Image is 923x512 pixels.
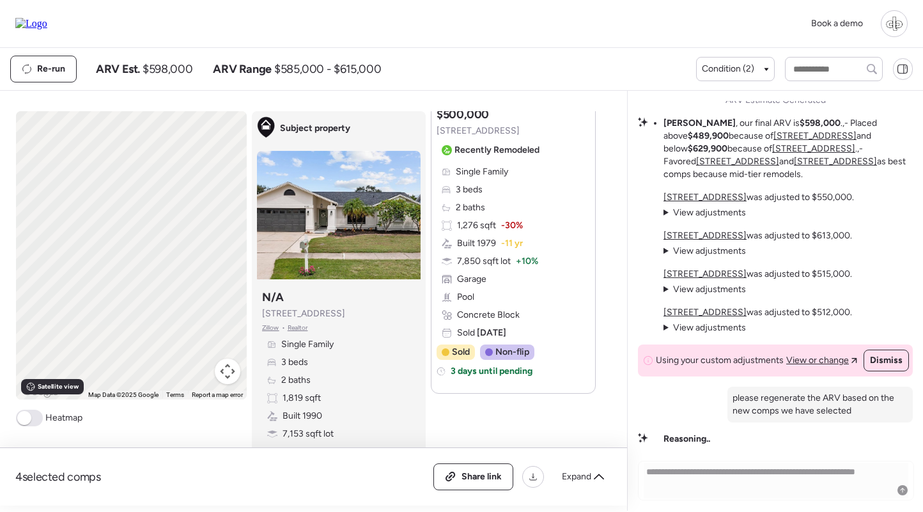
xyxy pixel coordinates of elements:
span: ARV Est. [96,61,140,77]
summary: View adjustments [663,283,746,296]
span: Non-flip [495,346,529,359]
a: [STREET_ADDRESS] [663,192,747,203]
span: View adjustments [673,322,746,333]
span: View adjustments [673,207,746,218]
span: • [282,323,285,333]
span: Book a demo [811,18,863,29]
span: Garage [457,273,486,286]
span: Built 1990 [283,410,322,423]
span: [DATE] [475,327,506,338]
span: -11 yr [501,237,523,250]
p: was adjusted to $613,000. [663,229,852,242]
a: [STREET_ADDRESS] [663,230,747,241]
span: 3 days until pending [451,365,532,378]
span: $585,000 - $615,000 [274,61,381,77]
a: View or change [786,354,857,367]
span: 3 beds [281,356,308,369]
strong: $629,900 [688,143,727,154]
span: 1,819 sqft [283,392,321,405]
span: 1,276 sqft [457,219,496,232]
a: [STREET_ADDRESS] [696,156,779,167]
span: Heatmap [45,412,82,424]
span: [STREET_ADDRESS] [262,307,345,320]
span: 7,153 sqft lot [283,428,334,440]
span: Recently Remodeled [454,144,539,157]
span: Re-run [37,63,65,75]
span: Sold [457,327,506,339]
button: Map camera controls [215,359,240,384]
span: View adjustments [673,284,746,295]
a: Report a map error [192,391,243,398]
span: 4 selected comps [15,469,101,485]
a: Open this area in Google Maps (opens a new window) [19,383,61,400]
span: Share link [461,470,502,483]
a: [STREET_ADDRESS] [772,143,855,154]
p: was adjusted to $512,000. [663,306,852,319]
span: [STREET_ADDRESS] [437,125,520,137]
span: Reasoning.. [663,433,710,446]
p: was adjusted to $550,000. [663,191,854,204]
summary: View adjustments [663,245,746,258]
span: View adjustments [673,245,746,256]
img: Logo [15,18,47,29]
span: $598,000 [143,61,192,77]
span: + 10% [516,255,538,268]
span: 7,850 sqft lot [457,255,511,268]
span: Sold [452,346,470,359]
h3: N/A [262,290,284,305]
span: Satellite view [38,382,79,392]
span: Dismiss [870,354,903,367]
span: ARV Range [213,61,272,77]
img: Google [19,383,61,400]
span: Zillow [262,323,279,333]
p: please regenerate the ARV based on the new comps we have selected [733,392,908,417]
strong: $489,900 [688,130,729,141]
span: Pool [457,291,474,304]
span: Expand [562,470,591,483]
span: Single Family [456,166,508,178]
span: Map Data ©2025 Google [88,391,159,398]
span: Garage [283,446,312,458]
a: Terms (opens in new tab) [166,391,184,398]
a: [STREET_ADDRESS] [794,156,877,167]
a: [STREET_ADDRESS] [663,268,747,279]
span: Subject property [280,122,350,135]
span: 2 baths [456,201,485,214]
span: -30% [501,219,523,232]
span: Concrete Block [457,309,520,322]
span: 2 baths [281,374,311,387]
span: Realtor [288,323,308,333]
span: Single Family [281,338,334,351]
span: Using your custom adjustments [656,354,784,367]
strong: $598,000 [800,118,841,128]
span: View or change [786,354,849,367]
span: 3 beds [456,183,483,196]
span: Condition (2) [702,63,754,75]
summary: View adjustments [663,322,746,334]
li: , our final ARV is .,- Placed above because of and below because of .,- Favored and as best comps... [663,117,913,181]
summary: View adjustments [663,206,746,219]
p: was adjusted to $515,000. [663,268,852,281]
span: Built 1979 [457,237,496,250]
a: [STREET_ADDRESS] [663,307,747,318]
a: [STREET_ADDRESS] [773,130,857,141]
strong: [PERSON_NAME] [663,118,736,128]
h3: $500,000 [437,107,489,122]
